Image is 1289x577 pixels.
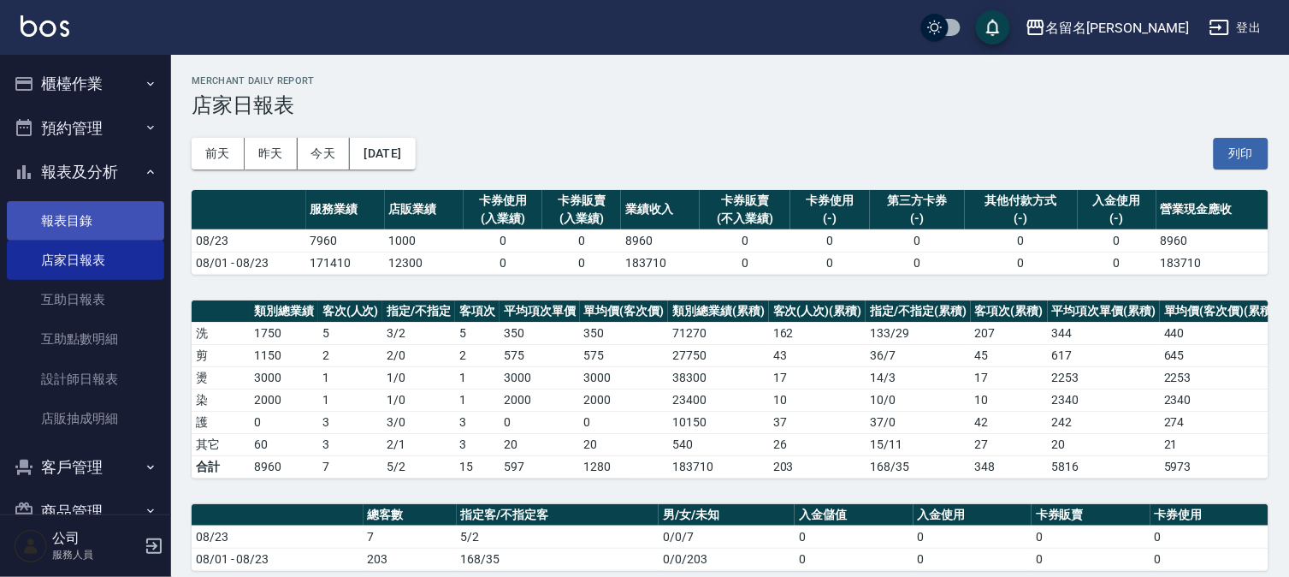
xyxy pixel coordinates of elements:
[870,229,966,252] td: 0
[382,322,455,344] td: 3 / 2
[1160,300,1280,323] th: 單均價(客次價)(累積)
[7,201,164,241] a: 報表目錄
[455,366,500,389] td: 1
[580,433,669,455] td: 20
[547,192,617,210] div: 卡券販賣
[971,322,1048,344] td: 207
[668,433,769,455] td: 540
[1082,192,1152,210] div: 入金使用
[668,300,769,323] th: 類別總業績(累積)
[500,366,580,389] td: 3000
[621,252,700,274] td: 183710
[245,138,298,170] button: 昨天
[769,300,866,323] th: 客次(人次)(累積)
[455,411,500,433] td: 3
[866,300,971,323] th: 指定/不指定(累積)
[621,190,700,230] th: 業績收入
[668,389,769,411] td: 23400
[1156,252,1268,274] td: 183710
[318,411,383,433] td: 3
[52,530,139,547] h5: 公司
[192,138,245,170] button: 前天
[795,210,865,228] div: (-)
[870,252,966,274] td: 0
[457,548,659,570] td: 168/35
[192,229,306,252] td: 08/23
[364,526,457,548] td: 7
[866,344,971,366] td: 36 / 7
[769,433,866,455] td: 26
[1160,344,1280,366] td: 645
[866,322,971,344] td: 133 / 29
[659,526,795,548] td: 0/0/7
[1048,366,1161,389] td: 2253
[969,210,1073,228] div: (-)
[306,190,385,230] th: 服務業績
[468,210,538,228] div: (入業績)
[971,411,1048,433] td: 42
[1160,433,1280,455] td: 21
[659,504,795,526] th: 男/女/未知
[7,490,164,534] button: 商品管理
[464,229,542,252] td: 0
[971,344,1048,366] td: 45
[1046,17,1189,39] div: 名留名[PERSON_NAME]
[1082,210,1152,228] div: (-)
[542,252,621,274] td: 0
[1032,526,1150,548] td: 0
[192,504,1268,571] table: a dense table
[192,75,1268,86] h2: Merchant Daily Report
[192,366,250,389] td: 燙
[7,62,164,106] button: 櫃檯作業
[1078,252,1156,274] td: 0
[192,344,250,366] td: 剪
[385,229,464,252] td: 1000
[769,411,866,433] td: 37
[704,192,786,210] div: 卡券販賣
[455,433,500,455] td: 3
[7,399,164,438] a: 店販抽成明細
[192,300,1281,479] table: a dense table
[500,300,580,323] th: 平均項次單價
[306,229,385,252] td: 7960
[500,389,580,411] td: 2000
[668,411,769,433] td: 10150
[7,150,164,194] button: 報表及分析
[700,229,790,252] td: 0
[350,138,415,170] button: [DATE]
[914,504,1032,526] th: 入金使用
[580,366,669,389] td: 3000
[455,344,500,366] td: 2
[500,344,580,366] td: 575
[1032,504,1150,526] th: 卡券販賣
[1160,322,1280,344] td: 440
[580,322,669,344] td: 350
[318,455,383,478] td: 7
[965,252,1077,274] td: 0
[914,548,1032,570] td: 0
[965,229,1077,252] td: 0
[1048,389,1161,411] td: 2340
[769,344,866,366] td: 43
[382,366,455,389] td: 1 / 0
[1048,344,1161,366] td: 617
[1160,455,1280,478] td: 5973
[580,455,669,478] td: 1280
[866,433,971,455] td: 15 / 11
[547,210,617,228] div: (入業績)
[14,529,48,563] img: Person
[769,366,866,389] td: 17
[500,322,580,344] td: 350
[1156,190,1268,230] th: 營業現金應收
[969,192,1073,210] div: 其他付款方式
[382,455,455,478] td: 5/2
[385,190,464,230] th: 店販業績
[971,455,1048,478] td: 348
[866,366,971,389] td: 14 / 3
[668,366,769,389] td: 38300
[250,322,318,344] td: 1750
[7,106,164,151] button: 預約管理
[250,455,318,478] td: 8960
[306,252,385,274] td: 171410
[1048,300,1161,323] th: 平均項次單價(累積)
